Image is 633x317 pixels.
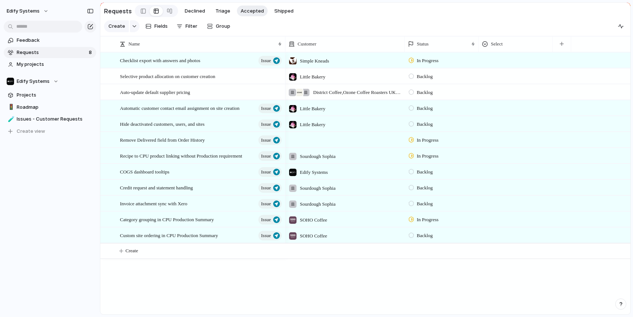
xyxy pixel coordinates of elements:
span: Accepted [241,7,264,15]
span: Status [417,40,429,48]
a: Projects [4,90,96,101]
span: Hide deactivated customers, users, and sites [120,119,205,128]
a: Feedback [4,35,96,46]
span: Issues - Customer Requests [17,115,94,123]
button: Create [104,20,129,32]
button: Triage [212,6,234,17]
span: Backlog [417,73,433,80]
span: Issue [261,199,271,209]
span: Requests [17,49,87,56]
span: Create [108,23,125,30]
span: Issue [261,103,271,114]
span: Checklist export with answers and photos [120,56,200,64]
span: Roadmap [17,104,94,111]
button: Issue [258,56,282,65]
span: Backlog [417,105,433,112]
span: Triage [215,7,230,15]
button: Accepted [237,6,268,17]
button: Filter [174,20,200,32]
button: Issue [258,215,282,225]
span: Automatic customer contact email assignment on site creation [120,104,240,112]
span: SOHO Coffee [300,216,327,224]
span: Little Bakery [300,73,325,81]
h2: Requests [104,7,132,16]
span: Edify Systems [300,169,328,176]
span: Customer [298,40,316,48]
a: My projects [4,59,96,70]
span: Selective product allocation on customer creation [120,72,215,80]
a: 🚦Roadmap [4,102,96,113]
button: Issue [258,104,282,113]
span: Little Bakery [300,105,325,112]
button: Issue [258,231,282,240]
span: Backlog [417,232,433,239]
span: Edify Systems [17,78,50,85]
button: Group [203,20,234,32]
span: Issue [261,215,271,225]
span: Custom site ordering in CPU Production Summary [120,231,218,239]
span: Filter [185,23,197,30]
a: 🧪Issues - Customer Requests [4,114,96,125]
span: Invoice attachment sync with Xero [120,199,187,208]
span: Issue [261,167,271,177]
span: Select [491,40,503,48]
span: District Coffee , Ozone Coffee Roasters UK Ltd , [PERSON_NAME] [313,89,401,96]
span: Remove Delivered field from Order History [120,135,205,144]
span: Recipe to CPU product linking without Production requirement [120,151,242,160]
span: My projects [17,61,94,68]
span: In Progress [417,136,439,144]
span: COGS dashboard tooltips [120,167,170,176]
button: 🧪 [7,115,14,123]
button: Issue [258,119,282,129]
span: Group [216,23,230,30]
span: Shipped [274,7,294,15]
span: Backlog [417,200,433,208]
button: Declined [181,6,209,17]
div: 🧪 [8,115,13,124]
button: Issue [258,183,282,193]
span: Name [128,40,140,48]
span: Fields [154,23,168,30]
span: Backlog [417,121,433,128]
span: In Progress [417,57,439,64]
button: 🚦 [7,104,14,111]
div: 🚦 [8,103,13,111]
span: Sourdough Sophia [300,200,335,208]
span: In Progress [417,152,439,160]
button: Create view [4,126,96,137]
span: Simple Kneads [300,57,329,65]
button: Edify Systems [4,76,96,87]
span: Projects [17,91,94,99]
span: SOHO Coffee [300,232,327,240]
span: Declined [185,7,205,15]
button: Shipped [271,6,297,17]
span: Category grouping in CPU Production Summary [120,215,214,223]
span: Issue [261,119,271,129]
span: Little Bakery [300,121,325,128]
button: Issue [258,167,282,177]
span: Credit request and statement handling [120,183,193,192]
span: Auto-update default supplier pricing [120,88,190,96]
button: Issue [258,151,282,161]
span: Feedback [17,37,94,44]
span: Issue [261,151,271,161]
a: Requests8 [4,47,96,58]
span: Backlog [417,168,433,176]
span: Backlog [417,184,433,192]
span: Issue [261,230,271,241]
span: Sourdough Sophia [300,185,335,192]
span: Sourdough Sophia [300,153,335,160]
button: Issue [258,199,282,209]
button: Issue [258,135,282,145]
button: Edify Systems [3,5,53,17]
span: Edify Systems [7,7,40,15]
span: 8 [89,49,93,56]
span: Issue [261,183,271,193]
span: Create [125,247,138,254]
span: Issue [261,55,271,66]
span: In Progress [417,216,439,223]
button: Fields [143,20,171,32]
span: Backlog [417,89,433,96]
